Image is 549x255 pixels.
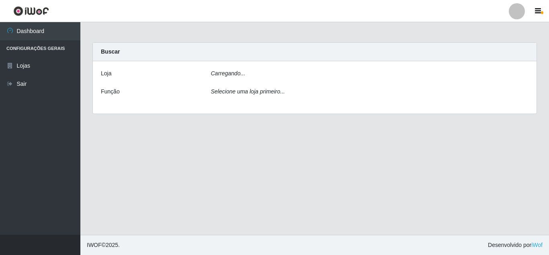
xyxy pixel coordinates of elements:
[13,6,49,16] img: CoreUI Logo
[101,48,120,55] strong: Buscar
[531,242,543,248] a: iWof
[488,241,543,249] span: Desenvolvido por
[211,88,285,95] i: Selecione uma loja primeiro...
[101,69,111,78] label: Loja
[101,87,120,96] label: Função
[87,241,120,249] span: © 2025 .
[211,70,246,77] i: Carregando...
[87,242,102,248] span: IWOF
